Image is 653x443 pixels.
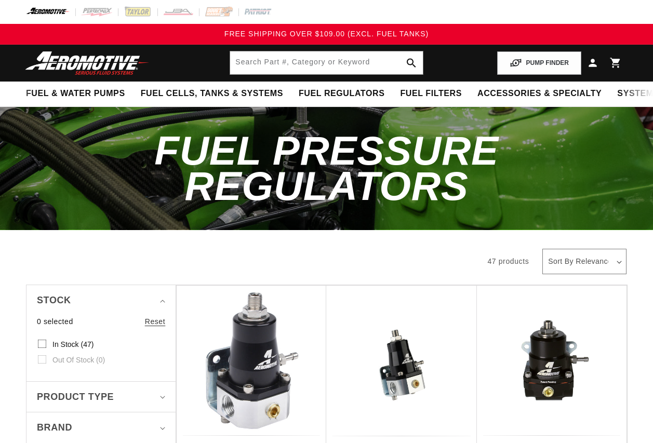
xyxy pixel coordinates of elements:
span: Fuel & Water Pumps [26,88,125,99]
summary: Brand (0 selected) [37,412,165,443]
summary: Fuel Filters [392,82,470,106]
button: PUMP FINDER [497,51,581,75]
summary: Product type (0 selected) [37,382,165,412]
span: FREE SHIPPING OVER $109.00 (EXCL. FUEL TANKS) [224,30,429,38]
summary: Accessories & Specialty [470,82,609,106]
span: Brand [37,420,72,435]
summary: Fuel & Water Pumps [18,82,133,106]
a: Reset [145,316,166,327]
span: Fuel Regulators [299,88,384,99]
span: In stock (47) [52,340,94,349]
img: Aeromotive [22,51,152,75]
span: 0 selected [37,316,73,327]
summary: Fuel Regulators [291,82,392,106]
span: Out of stock (0) [52,355,105,365]
span: Stock [37,293,71,308]
button: search button [400,51,423,74]
span: Fuel Pressure Regulators [154,128,498,209]
span: 47 products [487,257,529,265]
span: Product type [37,390,114,405]
span: Accessories & Specialty [477,88,602,99]
summary: Stock (0 selected) [37,285,165,316]
span: Fuel Filters [400,88,462,99]
span: Fuel Cells, Tanks & Systems [141,88,283,99]
summary: Fuel Cells, Tanks & Systems [133,82,291,106]
input: Search by Part Number, Category or Keyword [230,51,422,74]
